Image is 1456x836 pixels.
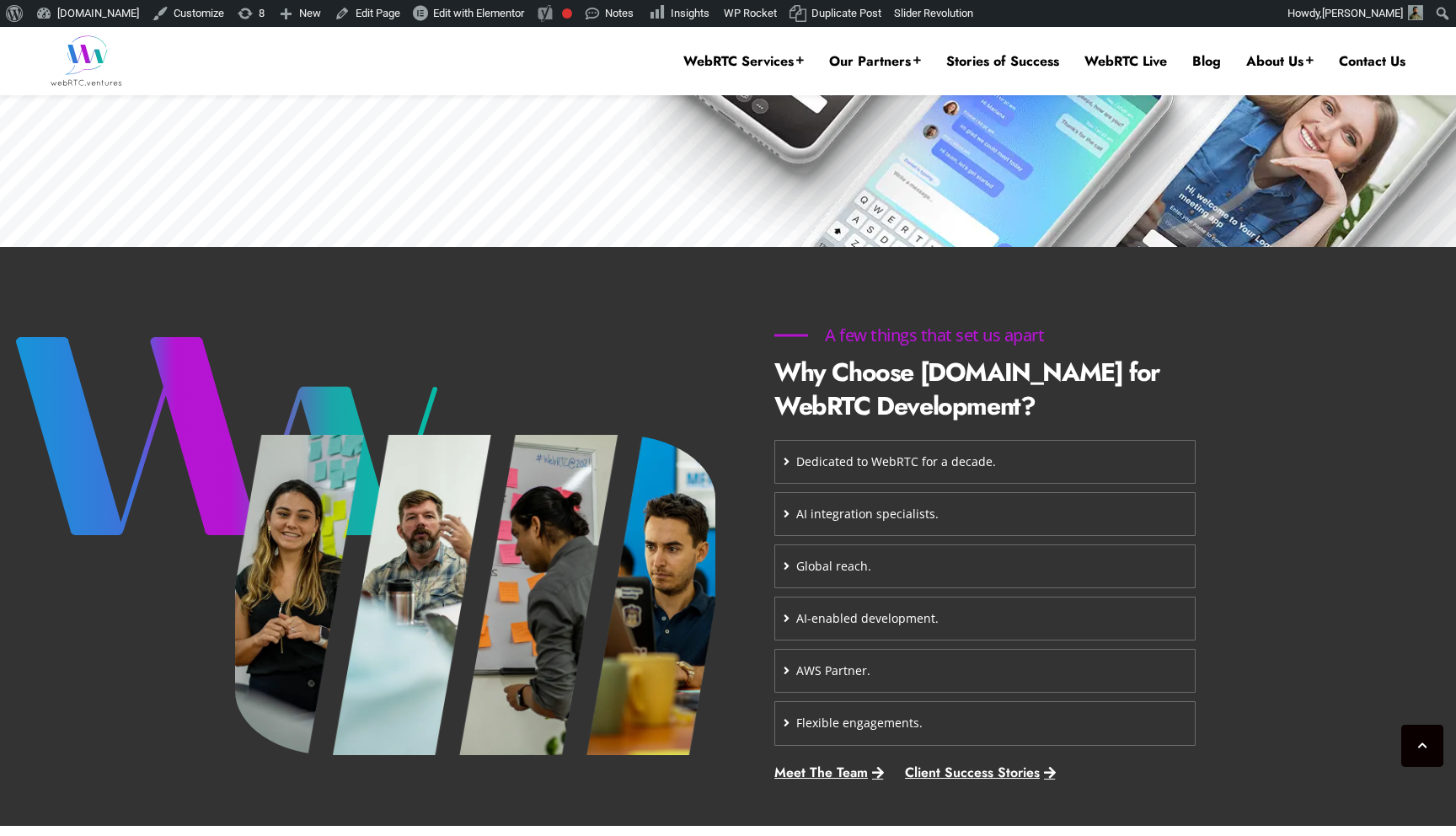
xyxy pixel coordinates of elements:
a: Blog [1192,52,1221,71]
span: AI integration specialists. [796,501,939,527]
span: Flexible engagements. [796,710,923,736]
span: Slider Revolution [894,7,973,19]
span: Insights [671,7,709,19]
span: AI-enabled development. [796,606,939,631]
a: Meet The Team [774,766,884,780]
a: Stories of Success [946,52,1059,71]
a: WebRTC Services [683,52,804,71]
a: Our Partners [829,52,921,71]
span: Client Success Stories [905,766,1040,780]
h6: A few things that set us apart [774,327,1095,344]
span: Edit with Elementor [433,7,524,19]
div: Needs improvement [562,8,572,19]
a: Client Success Stories [905,766,1056,780]
a: About Us [1246,52,1314,71]
span: [PERSON_NAME] [1322,7,1403,19]
b: Why Choose [DOMAIN_NAME] for WebRTC Development? [774,354,1159,424]
span: AWS Partner. [796,658,870,683]
img: WebRTC.ventures [51,35,122,86]
a: WebRTC Live [1084,52,1167,71]
span: Global reach. [796,554,871,579]
a: Contact Us [1339,52,1405,71]
span: Meet The Team [774,766,868,780]
span: Dedicated to WebRTC for a decade. [796,449,996,474]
